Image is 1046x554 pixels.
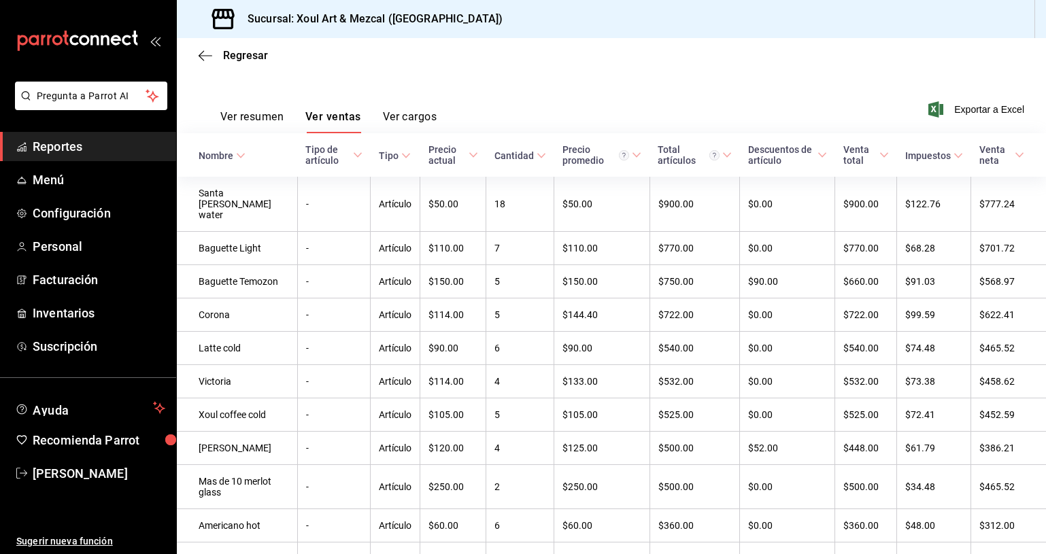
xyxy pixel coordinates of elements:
[748,144,815,166] div: Descuentos de artículo
[835,265,897,298] td: $660.00
[649,298,740,332] td: $722.00
[383,110,437,133] button: Ver cargos
[649,465,740,509] td: $500.00
[835,432,897,465] td: $448.00
[199,150,246,161] span: Nombre
[897,465,971,509] td: $34.48
[835,465,897,509] td: $500.00
[971,365,1046,398] td: $458.62
[305,110,361,133] button: Ver ventas
[649,398,740,432] td: $525.00
[971,265,1046,298] td: $568.97
[494,150,534,161] div: Cantidad
[979,144,1024,166] span: Venta neta
[897,177,971,232] td: $122.76
[740,177,835,232] td: $0.00
[971,232,1046,265] td: $701.72
[37,89,146,103] span: Pregunta a Parrot AI
[33,431,165,449] span: Recomienda Parrot
[223,49,268,62] span: Regresar
[486,509,554,542] td: 6
[709,150,720,160] svg: El total artículos considera cambios de precios en los artículos así como costos adicionales por ...
[835,398,897,432] td: $525.00
[486,232,554,265] td: 7
[177,332,297,365] td: Latte cold
[305,144,350,166] div: Tipo de artículo
[897,332,971,365] td: $74.48
[843,144,889,166] span: Venta total
[740,232,835,265] td: $0.00
[177,177,297,232] td: Santa [PERSON_NAME] water
[33,137,165,156] span: Reportes
[897,509,971,542] td: $48.00
[486,398,554,432] td: 5
[33,400,148,416] span: Ayuda
[177,509,297,542] td: Americano hot
[297,265,371,298] td: -
[371,509,420,542] td: Artículo
[486,365,554,398] td: 4
[740,265,835,298] td: $90.00
[237,11,503,27] h3: Sucursal: Xoul Art & Mezcal ([GEOGRAPHIC_DATA])
[177,398,297,432] td: Xoul coffee cold
[199,150,233,161] div: Nombre
[979,144,1012,166] div: Venta neta
[649,265,740,298] td: $750.00
[486,177,554,232] td: 18
[897,298,971,332] td: $99.59
[297,509,371,542] td: -
[371,465,420,509] td: Artículo
[33,237,165,256] span: Personal
[371,177,420,232] td: Artículo
[554,177,649,232] td: $50.00
[835,232,897,265] td: $770.00
[971,509,1046,542] td: $312.00
[177,265,297,298] td: Baguette Temozon
[931,101,1024,118] button: Exportar a Excel
[420,265,486,298] td: $150.00
[33,204,165,222] span: Configuración
[371,398,420,432] td: Artículo
[649,332,740,365] td: $540.00
[897,398,971,432] td: $72.41
[835,365,897,398] td: $532.00
[740,509,835,542] td: $0.00
[486,332,554,365] td: 6
[486,265,554,298] td: 5
[562,144,641,166] span: Precio promedio
[371,365,420,398] td: Artículo
[835,332,897,365] td: $540.00
[740,398,835,432] td: $0.00
[305,144,362,166] span: Tipo de artículo
[379,150,411,161] span: Tipo
[554,332,649,365] td: $90.00
[297,332,371,365] td: -
[971,177,1046,232] td: $777.24
[371,298,420,332] td: Artículo
[15,82,167,110] button: Pregunta a Parrot AI
[649,232,740,265] td: $770.00
[420,398,486,432] td: $105.00
[420,332,486,365] td: $90.00
[658,144,720,166] div: Total artículos
[843,144,877,166] div: Venta total
[371,232,420,265] td: Artículo
[554,298,649,332] td: $144.40
[220,110,284,133] button: Ver resumen
[897,265,971,298] td: $91.03
[554,509,649,542] td: $60.00
[297,298,371,332] td: -
[177,365,297,398] td: Victoria
[835,298,897,332] td: $722.00
[10,99,167,113] a: Pregunta a Parrot AI
[554,265,649,298] td: $150.00
[649,509,740,542] td: $360.00
[740,332,835,365] td: $0.00
[297,432,371,465] td: -
[554,365,649,398] td: $133.00
[177,465,297,509] td: Mas de 10 merlot glass
[420,298,486,332] td: $114.00
[371,332,420,365] td: Artículo
[420,177,486,232] td: $50.00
